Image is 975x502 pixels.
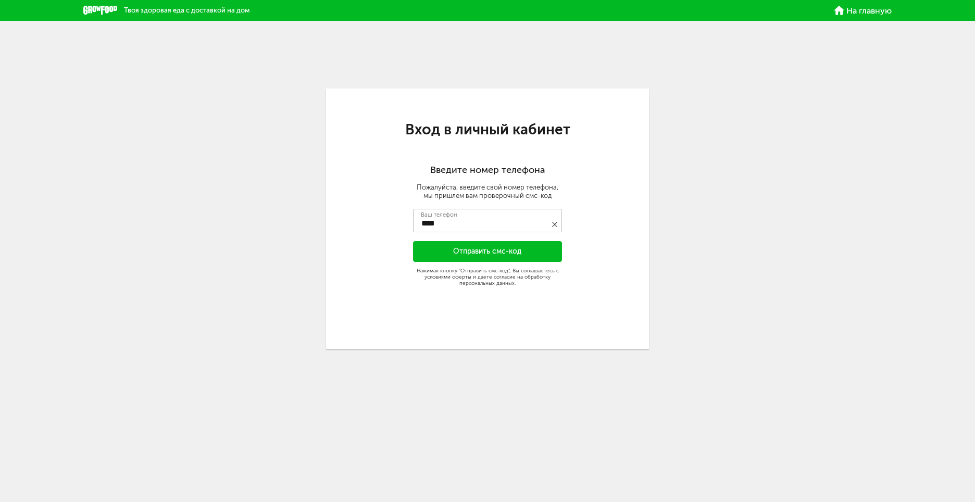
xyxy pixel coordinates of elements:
[124,6,249,14] span: Твоя здоровая еда с доставкой на дом
[846,7,892,15] span: На главную
[834,6,892,15] a: На главную
[326,165,649,176] h2: Введите номер телефона
[326,183,649,200] div: Пожалуйста, введите свой номер телефона, мы пришлём вам проверочный смс-код
[421,212,457,218] label: Ваш телефон
[326,123,649,136] h1: Вход в личный кабинет
[83,6,249,15] a: Твоя здоровая еда с доставкой на дом
[413,268,562,286] div: Нажимая кнопку "Отправить смс-код", Вы соглашаетесь с условиями оферты и даете согласие на обрабо...
[413,241,562,262] button: Отправить смс-код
